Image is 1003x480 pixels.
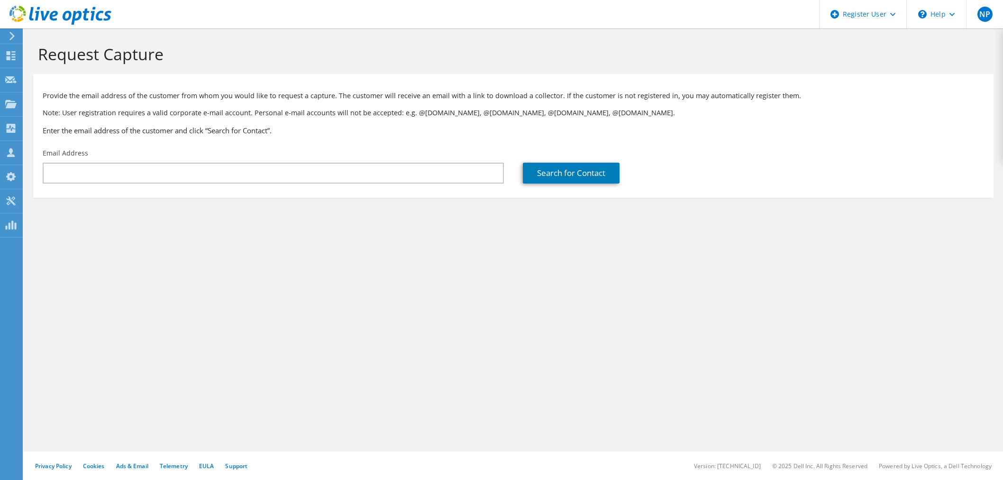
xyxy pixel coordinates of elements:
h3: Enter the email address of the customer and click “Search for Contact”. [43,125,984,136]
a: EULA [199,462,214,470]
a: Support [225,462,247,470]
h1: Request Capture [38,44,984,64]
li: © 2025 Dell Inc. All Rights Reserved [772,462,867,470]
li: Version: [TECHNICAL_ID] [694,462,761,470]
a: Cookies [83,462,105,470]
a: Search for Contact [523,163,620,184]
svg: \n [918,10,927,18]
li: Powered by Live Optics, a Dell Technology [879,462,992,470]
span: NP [977,7,993,22]
p: Note: User registration requires a valid corporate e-mail account. Personal e-mail accounts will ... [43,108,984,118]
a: Privacy Policy [35,462,72,470]
p: Provide the email address of the customer from whom you would like to request a capture. The cust... [43,91,984,101]
label: Email Address [43,148,88,158]
a: Telemetry [160,462,188,470]
a: Ads & Email [116,462,148,470]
